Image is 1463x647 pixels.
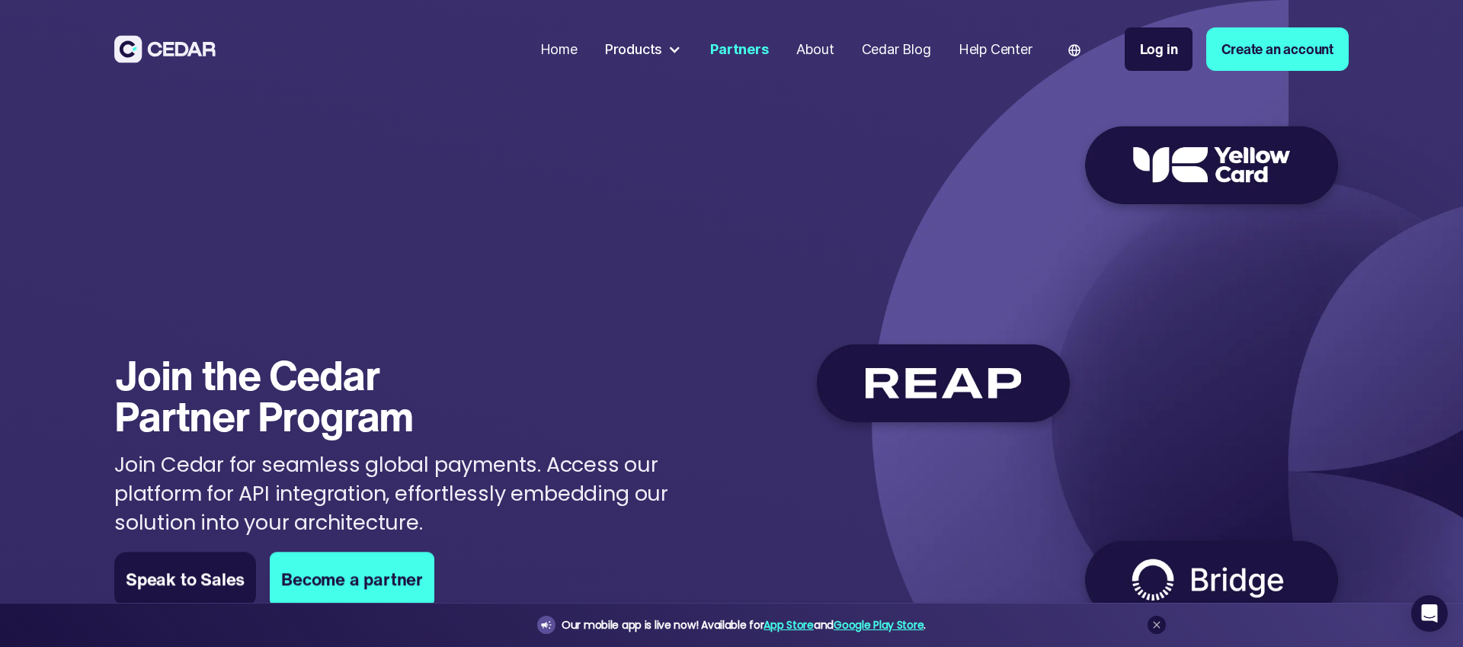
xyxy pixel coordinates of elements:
div: Partners [710,39,768,59]
a: Cedar Blog [855,31,938,67]
a: Partners [703,31,775,67]
a: Log in [1125,27,1193,71]
a: App Store [764,617,813,633]
a: Become a partner [270,552,434,607]
div: Cedar Blog [862,39,931,59]
a: Google Play Store [834,617,924,633]
img: world icon [1068,44,1080,56]
a: Speak to Sales [114,552,256,607]
a: Create an account [1206,27,1349,71]
div: Products [605,39,662,59]
h1: Join the Cedar Partner Program [114,354,488,437]
img: announcement [540,619,552,631]
a: Help Center [952,31,1039,67]
div: About [796,39,834,59]
div: Our mobile app is live now! Available for and . [562,616,926,635]
div: Open Intercom Messenger [1411,595,1448,632]
a: Home [533,31,584,67]
p: Join Cedar for seamless global payments. Access our platform for API integration, effortlessly em... [114,450,738,536]
a: About [789,31,841,67]
div: Home [540,39,578,59]
div: Help Center [959,39,1032,59]
div: Log in [1140,39,1178,59]
div: Products [598,32,690,66]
